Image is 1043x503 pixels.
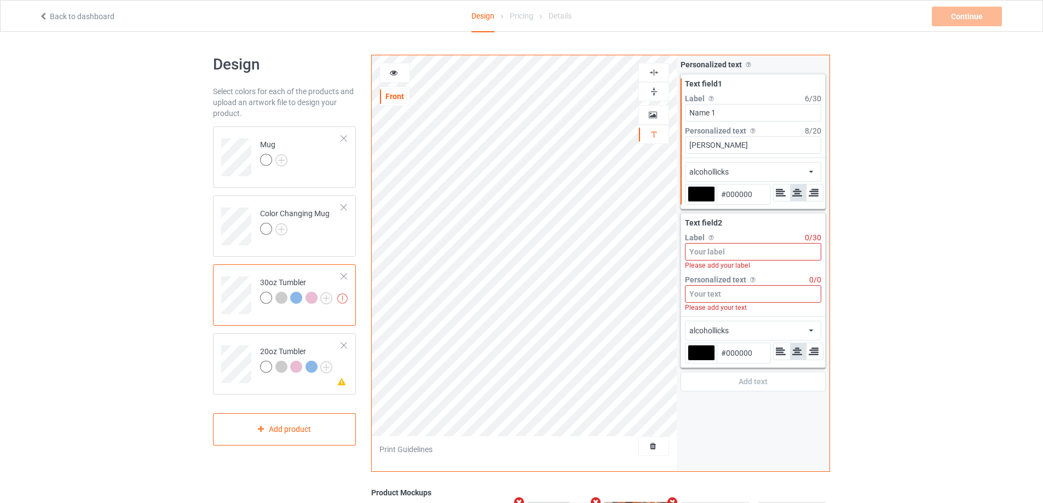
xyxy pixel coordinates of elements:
img: exclamation icon [337,293,348,304]
span: Personalized text [685,275,746,284]
div: Mug [260,139,287,165]
img: svg%3E%0A [649,67,659,78]
div: alcohollicks [689,166,729,177]
input: Your text [685,285,821,303]
div: Add product [213,413,356,446]
span: Label [685,233,705,242]
img: svg%3E%0A [649,129,659,140]
img: svg%3E%0A [707,94,716,103]
input: Your label [685,243,821,261]
img: svg+xml;base64,PD94bWwgdmVyc2lvbj0iMS4wIiBlbmNvZGluZz0iVVRGLTgiPz4KPHN2ZyB3aWR0aD0iMjJweCIgaGVpZ2... [320,292,332,304]
div: Please add your text [685,303,821,313]
div: Pricing [510,1,533,31]
div: alcohollicks [689,325,729,336]
h1: Design [213,55,356,74]
div: Please add your label [685,261,821,270]
img: svg+xml;base64,PD94bWwgdmVyc2lvbj0iMS4wIiBlbmNvZGluZz0iVVRGLTgiPz4KPHN2ZyB3aWR0aD0iMjJweCIgaGVpZ2... [275,154,287,166]
div: Front [380,91,410,102]
div: Select colors for each of the products and upload an artwork file to design your product. [213,86,356,119]
a: Back to dashboard [39,12,114,21]
img: svg%3E%0A [707,233,716,242]
div: Design [471,1,494,32]
img: svg+xml;base64,PD94bWwgdmVyc2lvbj0iMS4wIiBlbmNvZGluZz0iVVRGLTgiPz4KPHN2ZyB3aWR0aD0iMjJweCIgaGVpZ2... [275,223,287,235]
div: 0 / 30 [805,232,821,243]
span: Personalized text [681,60,742,69]
img: svg+xml;base64,PD94bWwgdmVyc2lvbj0iMS4wIiBlbmNvZGluZz0iVVRGLTgiPz4KPHN2ZyB3aWR0aD0iMjJweCIgaGVpZ2... [320,361,332,373]
div: Mug [213,126,356,188]
span: Personalized text [685,126,746,135]
img: svg%3E%0A [748,126,757,135]
img: svg%3E%0A [744,60,753,69]
div: Color Changing Mug [213,195,356,257]
div: 0 / 0 [809,274,821,285]
div: Product Mockups [371,487,830,498]
img: svg%3E%0A [748,275,757,284]
input: Your label [685,104,821,122]
div: Details [549,1,572,31]
div: 20oz Tumbler [260,346,332,372]
div: Text field 2 [685,217,821,228]
div: 6 / 30 [805,93,821,104]
div: 20oz Tumbler [213,333,356,395]
div: 8 / 20 [805,125,821,136]
div: Add text [681,372,826,391]
div: 30oz Tumbler [260,277,332,303]
div: Text field 1 [685,78,821,89]
input: Your text [685,136,821,154]
div: Color Changing Mug [260,208,330,234]
div: 30oz Tumbler [213,264,356,326]
span: Label [685,94,705,103]
img: svg%3E%0A [649,86,659,97]
div: Print Guidelines [379,444,433,455]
